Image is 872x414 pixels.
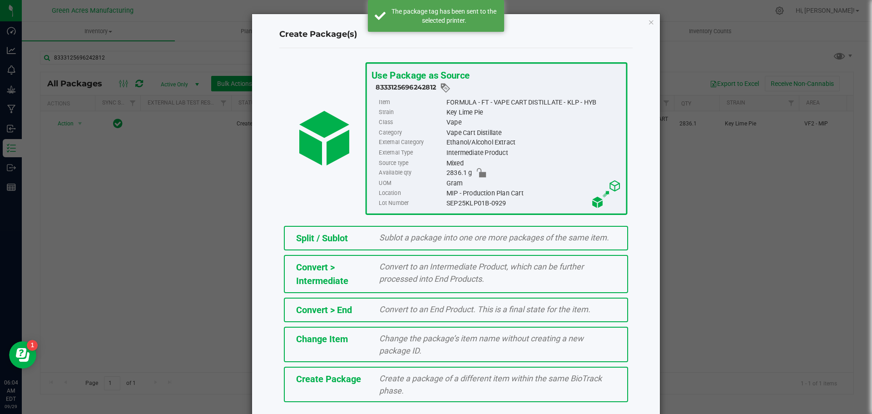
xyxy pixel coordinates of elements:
[446,148,621,158] div: Intermediate Product
[379,158,444,168] label: Source type
[379,97,444,107] label: Item
[296,262,348,286] span: Convert > Intermediate
[446,138,621,148] div: Ethanol/Alcohol Extract
[446,188,621,198] div: MIP - Production Plan Cart
[379,198,444,208] label: Lot Number
[279,29,633,40] h4: Create Package(s)
[296,304,352,315] span: Convert > End
[446,107,621,117] div: Key Lime Pie
[379,178,444,188] label: UOM
[379,118,444,128] label: Class
[379,233,609,242] span: Sublot a package into one ore more packages of the same item.
[379,374,602,395] span: Create a package of a different item within the same BioTrack phase.
[446,168,472,178] span: 2836.1 g
[446,178,621,188] div: Gram
[371,70,469,81] span: Use Package as Source
[446,118,621,128] div: Vape
[9,341,36,369] iframe: Resource center
[379,148,444,158] label: External Type
[379,188,444,198] label: Location
[27,340,38,351] iframe: Resource center unread badge
[446,198,621,208] div: SEP25KLP01B-0929
[379,262,584,284] span: Convert to an Intermediate Product, which can be further processed into End Products.
[379,334,584,355] span: Change the package’s item name without creating a new package ID.
[376,82,621,94] div: 8333125696242812
[391,7,497,25] div: The package tag has been sent to the selected printer.
[296,334,348,344] span: Change Item
[446,128,621,138] div: Vape Cart Distillate
[296,233,348,244] span: Split / Sublot
[379,107,444,117] label: Strain
[446,97,621,107] div: FORMULA - FT - VAPE CART DISTILLATE - KLP - HYB
[379,304,590,314] span: Convert to an End Product. This is a final state for the item.
[446,158,621,168] div: Mixed
[379,168,444,178] label: Available qty
[296,374,361,384] span: Create Package
[379,138,444,148] label: External Category
[379,128,444,138] label: Category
